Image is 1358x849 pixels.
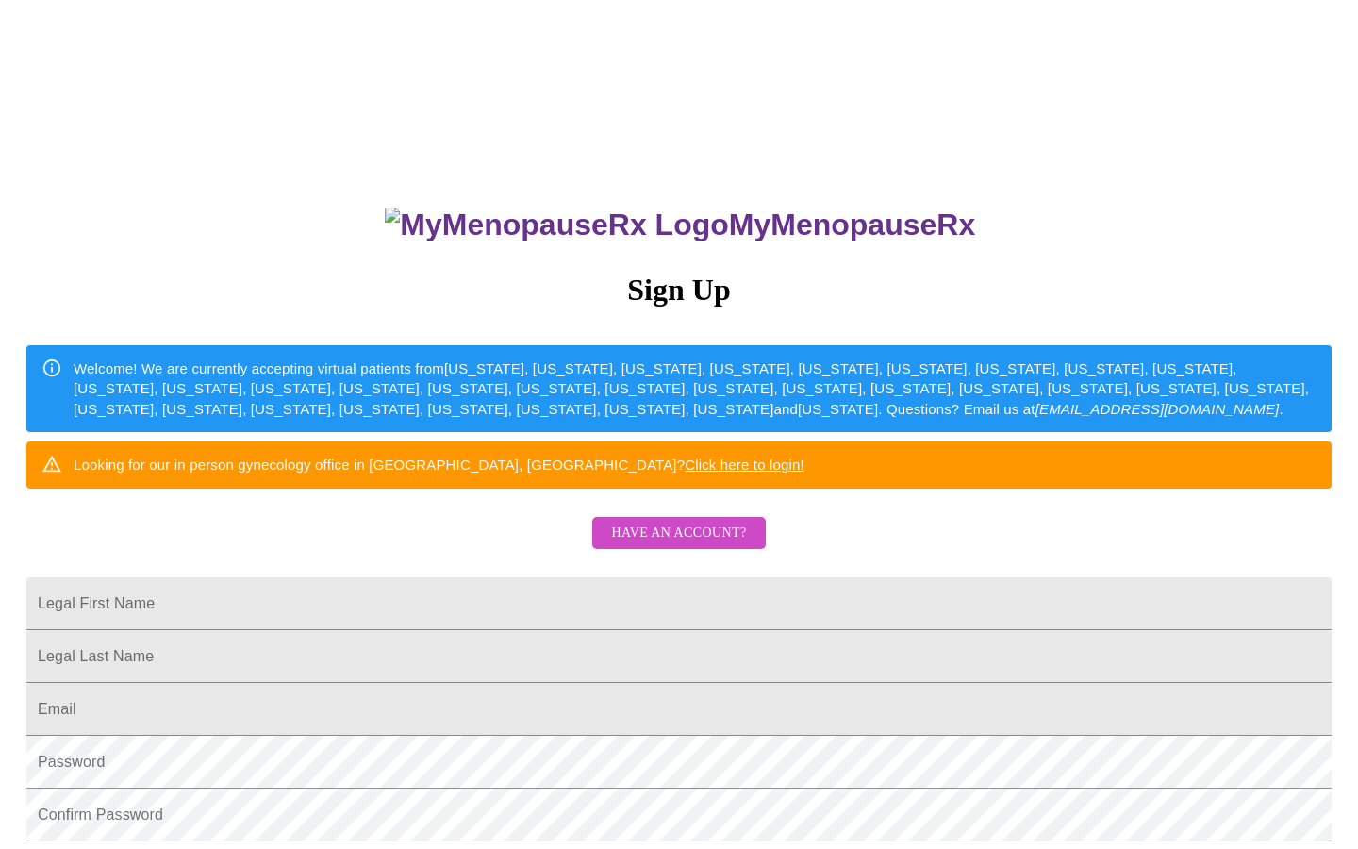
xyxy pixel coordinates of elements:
[588,538,770,554] a: Have an account?
[74,447,804,482] div: Looking for our in person gynecology office in [GEOGRAPHIC_DATA], [GEOGRAPHIC_DATA]?
[74,351,1317,426] div: Welcome! We are currently accepting virtual patients from [US_STATE], [US_STATE], [US_STATE], [US...
[1035,401,1280,417] em: [EMAIL_ADDRESS][DOMAIN_NAME]
[592,517,765,550] button: Have an account?
[385,208,728,242] img: MyMenopauseRx Logo
[611,522,746,545] span: Have an account?
[685,457,804,473] a: Click here to login!
[26,273,1332,308] h3: Sign Up
[29,208,1333,242] h3: MyMenopauseRx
